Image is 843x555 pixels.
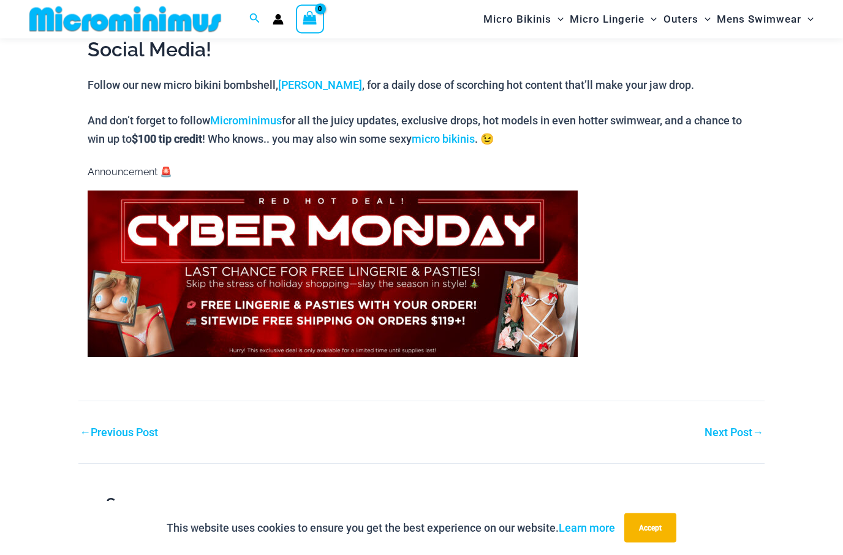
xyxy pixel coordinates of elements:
a: Mens SwimwearMenu ToggleMenu Toggle [714,4,817,35]
strong: $100 tip credit [132,133,202,146]
span: ← [80,426,91,439]
a: Micro BikinisMenu ToggleMenu Toggle [480,4,567,35]
span: → [752,426,763,439]
nav: Site Navigation [478,2,818,37]
nav: Post navigation [78,401,765,442]
span: Micro Bikinis [483,4,551,35]
p: This website uses cookies to ensure you get the best experience on our website. [167,519,615,537]
span: Micro Lingerie [570,4,645,35]
span: Menu Toggle [551,4,564,35]
span: Announcement 🚨 [88,167,172,178]
a: micro bikinis [412,133,475,146]
a: View Shopping Cart, empty [296,5,324,33]
a: Micro LingerieMenu ToggleMenu Toggle [567,4,660,35]
button: Accept [624,513,676,543]
a: Microminimus [210,115,282,127]
h2: Social Media! [88,37,755,63]
span: Menu Toggle [801,4,814,35]
a: Next Post→ [705,428,763,439]
a: Search icon link [249,12,260,27]
a: ←Previous Post [80,428,158,439]
img: MM SHOP LOGO FLAT [25,6,226,33]
h2: See more [106,492,737,518]
p: Follow our new micro bikini bombshell, , for a daily dose of scorching hot content that’ll make y... [88,77,755,95]
span: Outers [663,4,698,35]
a: Account icon link [273,14,284,25]
span: Menu Toggle [645,4,657,35]
img: Microminimus Cyber Monday [88,191,578,358]
p: And don’t forget to follow for all the juicy updates, exclusive drops, hot models in even hotter ... [88,112,755,148]
a: [PERSON_NAME] [278,79,362,92]
a: Learn more [559,521,615,534]
a: OutersMenu ToggleMenu Toggle [660,4,714,35]
span: Menu Toggle [698,4,711,35]
span: Mens Swimwear [717,4,801,35]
